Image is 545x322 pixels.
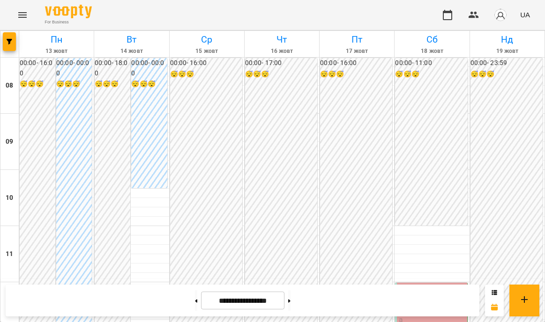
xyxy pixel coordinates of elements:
[11,4,34,26] button: Menu
[45,19,92,25] span: For Business
[21,32,92,47] h6: Пн
[320,69,392,80] h6: 😴😴😴
[171,32,243,47] h6: Ср
[6,80,13,91] h6: 08
[6,249,13,259] h6: 11
[170,58,242,68] h6: 00:00 - 16:00
[245,69,317,80] h6: 😴😴😴
[395,69,467,80] h6: 😴😴😴
[470,69,543,80] h6: 😴😴😴
[95,79,130,89] h6: 😴😴😴
[396,47,468,56] h6: 18 жовт
[470,58,543,68] h6: 00:00 - 23:59
[321,32,393,47] h6: Пт
[520,10,530,20] span: UA
[395,58,467,68] h6: 00:00 - 11:00
[96,32,167,47] h6: Вт
[246,47,318,56] h6: 16 жовт
[20,79,55,89] h6: 😴😴😴
[246,32,318,47] h6: Чт
[6,137,13,147] h6: 09
[494,8,507,22] img: avatar_s.png
[20,58,55,78] h6: 00:00 - 16:00
[471,47,543,56] h6: 19 жовт
[320,58,392,68] h6: 00:00 - 16:00
[321,47,393,56] h6: 17 жовт
[45,5,92,18] img: Voopty Logo
[96,47,167,56] h6: 14 жовт
[471,32,543,47] h6: Нд
[131,58,167,78] h6: 00:00 - 00:00
[396,32,468,47] h6: Сб
[56,79,92,89] h6: 😴😴😴
[170,69,242,80] h6: 😴😴😴
[6,193,13,203] h6: 10
[95,58,130,78] h6: 00:00 - 18:00
[245,58,317,68] h6: 00:00 - 17:00
[516,6,534,23] button: UA
[21,47,92,56] h6: 13 жовт
[131,79,167,89] h6: 😴😴😴
[56,58,92,78] h6: 00:00 - 00:00
[171,47,243,56] h6: 15 жовт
